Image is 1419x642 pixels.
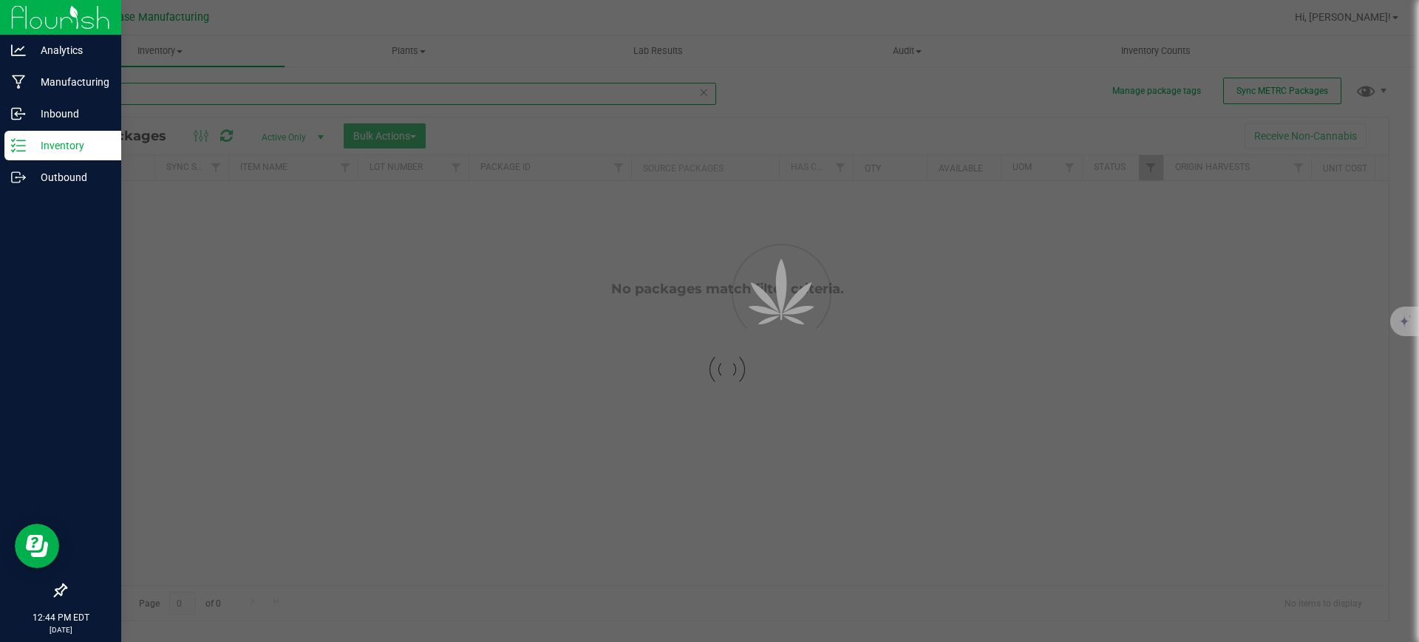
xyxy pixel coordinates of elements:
inline-svg: Analytics [11,43,26,58]
inline-svg: Inventory [11,138,26,153]
inline-svg: Outbound [11,170,26,185]
p: Inventory [26,137,115,154]
p: 12:44 PM EDT [7,611,115,624]
p: Outbound [26,168,115,186]
inline-svg: Inbound [11,106,26,121]
p: [DATE] [7,624,115,635]
inline-svg: Manufacturing [11,75,26,89]
p: Inbound [26,105,115,123]
iframe: Resource center [15,524,59,568]
p: Manufacturing [26,73,115,91]
p: Analytics [26,41,115,59]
